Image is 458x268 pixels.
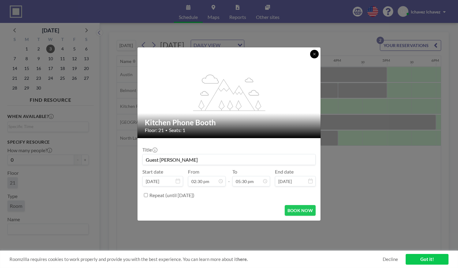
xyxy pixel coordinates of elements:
label: To [232,169,237,175]
label: From [188,169,199,175]
span: Seats: 1 [169,127,185,133]
label: Repeat (until [DATE]) [149,192,194,198]
span: - [228,171,230,184]
h2: Kitchen Phone Booth [145,118,314,127]
span: Floor: 21 [145,127,164,133]
a: here. [237,256,248,262]
label: Title [142,147,157,153]
span: • [165,128,167,133]
a: Decline [383,256,398,262]
g: flex-grow: 1.2; [193,74,265,111]
button: BOOK NOW [285,205,316,216]
input: lchavez's reservation [143,154,315,165]
label: Start date [142,169,163,175]
label: End date [275,169,294,175]
a: Got it! [406,254,449,265]
span: Roomzilla requires cookies to work properly and provide you with the best experience. You can lea... [9,256,383,262]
